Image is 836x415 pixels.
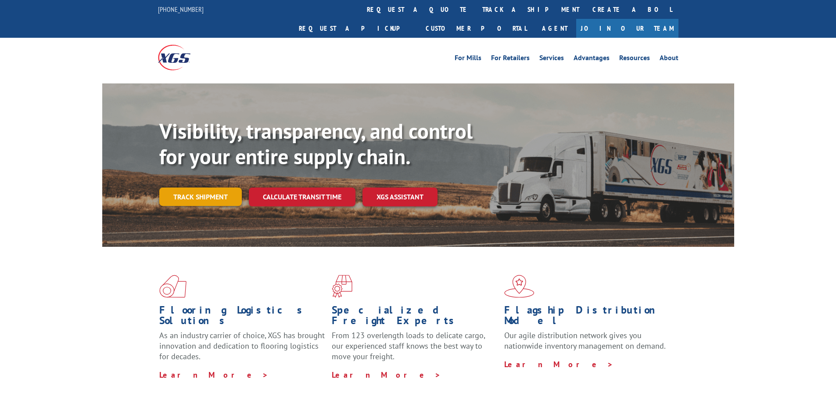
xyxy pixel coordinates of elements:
[159,117,473,170] b: Visibility, transparency, and control for your entire supply chain.
[159,330,325,361] span: As an industry carrier of choice, XGS has brought innovation and dedication to flooring logistics...
[159,188,242,206] a: Track shipment
[332,305,498,330] h1: Specialized Freight Experts
[504,275,535,298] img: xgs-icon-flagship-distribution-model-red
[533,19,576,38] a: Agent
[159,275,187,298] img: xgs-icon-total-supply-chain-intelligence-red
[619,54,650,64] a: Resources
[660,54,678,64] a: About
[539,54,564,64] a: Services
[362,188,438,206] a: XGS ASSISTANT
[491,54,530,64] a: For Retailers
[504,330,666,351] span: Our agile distribution network gives you nationwide inventory management on demand.
[159,370,269,380] a: Learn More >
[455,54,481,64] a: For Mills
[159,305,325,330] h1: Flooring Logistics Solutions
[576,19,678,38] a: Join Our Team
[332,330,498,369] p: From 123 overlength loads to delicate cargo, our experienced staff knows the best way to move you...
[332,370,441,380] a: Learn More >
[292,19,419,38] a: Request a pickup
[249,188,355,206] a: Calculate transit time
[332,275,352,298] img: xgs-icon-focused-on-flooring-red
[574,54,610,64] a: Advantages
[504,305,670,330] h1: Flagship Distribution Model
[158,5,204,14] a: [PHONE_NUMBER]
[419,19,533,38] a: Customer Portal
[504,359,614,369] a: Learn More >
